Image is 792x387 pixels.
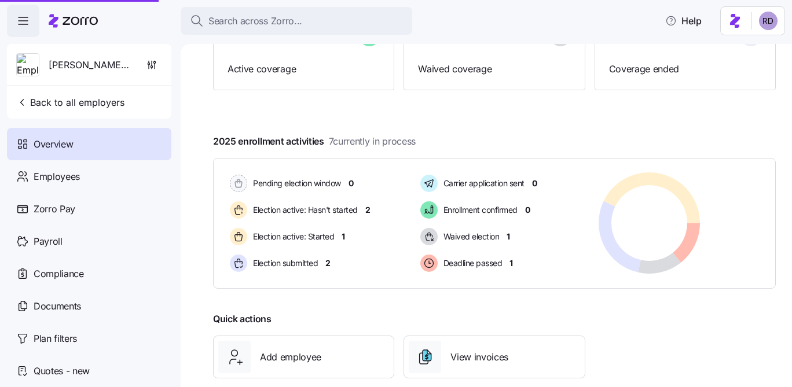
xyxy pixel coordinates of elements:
[34,331,77,346] span: Plan filters
[7,225,171,257] a: Payroll
[49,58,132,72] span: [PERSON_NAME] and [PERSON_NAME]'s Furniture
[418,62,570,76] span: Waived coverage
[7,257,171,290] a: Compliance
[34,234,63,249] span: Payroll
[532,178,537,189] span: 0
[34,364,90,378] span: Quotes - new
[365,204,371,216] span: 2
[260,350,321,364] span: Add employee
[7,290,171,322] a: Documents
[7,355,171,387] a: Quotes - new
[450,350,508,364] span: View invoices
[34,169,80,184] span: Employees
[440,231,500,242] span: Waived election
[250,231,334,242] span: Election active: Started
[34,137,73,152] span: Overview
[208,14,302,28] span: Search across Zorro...
[34,267,84,281] span: Compliance
[440,204,518,216] span: Enrollment confirmed
[325,257,331,269] span: 2
[7,322,171,355] a: Plan filters
[525,204,530,216] span: 0
[440,257,503,269] span: Deadline passed
[329,134,416,149] span: 7 currently in process
[34,202,75,216] span: Zorro Pay
[656,9,711,32] button: Help
[17,54,39,77] img: Employer logo
[250,257,318,269] span: Election submitted
[181,7,412,35] button: Search across Zorro...
[342,231,345,242] span: 1
[213,134,416,149] span: 2025 enrollment activities
[349,178,354,189] span: 0
[418,31,441,45] span: 165
[34,299,81,314] span: Documents
[228,31,251,45] span: 162
[250,178,341,189] span: Pending election window
[665,14,702,28] span: Help
[12,91,129,114] button: Back to all employers
[609,62,761,76] span: Coverage ended
[228,62,380,76] span: Active coverage
[213,312,272,326] span: Quick actions
[16,95,124,109] span: Back to all employers
[507,231,510,242] span: 1
[7,193,171,225] a: Zorro Pay
[759,12,778,30] img: 6d862e07fa9c5eedf81a4422c42283ac
[440,178,525,189] span: Carrier application sent
[609,31,618,45] span: 4
[7,128,171,160] a: Overview
[250,204,358,216] span: Election active: Hasn't started
[509,257,513,269] span: 1
[7,160,171,193] a: Employees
